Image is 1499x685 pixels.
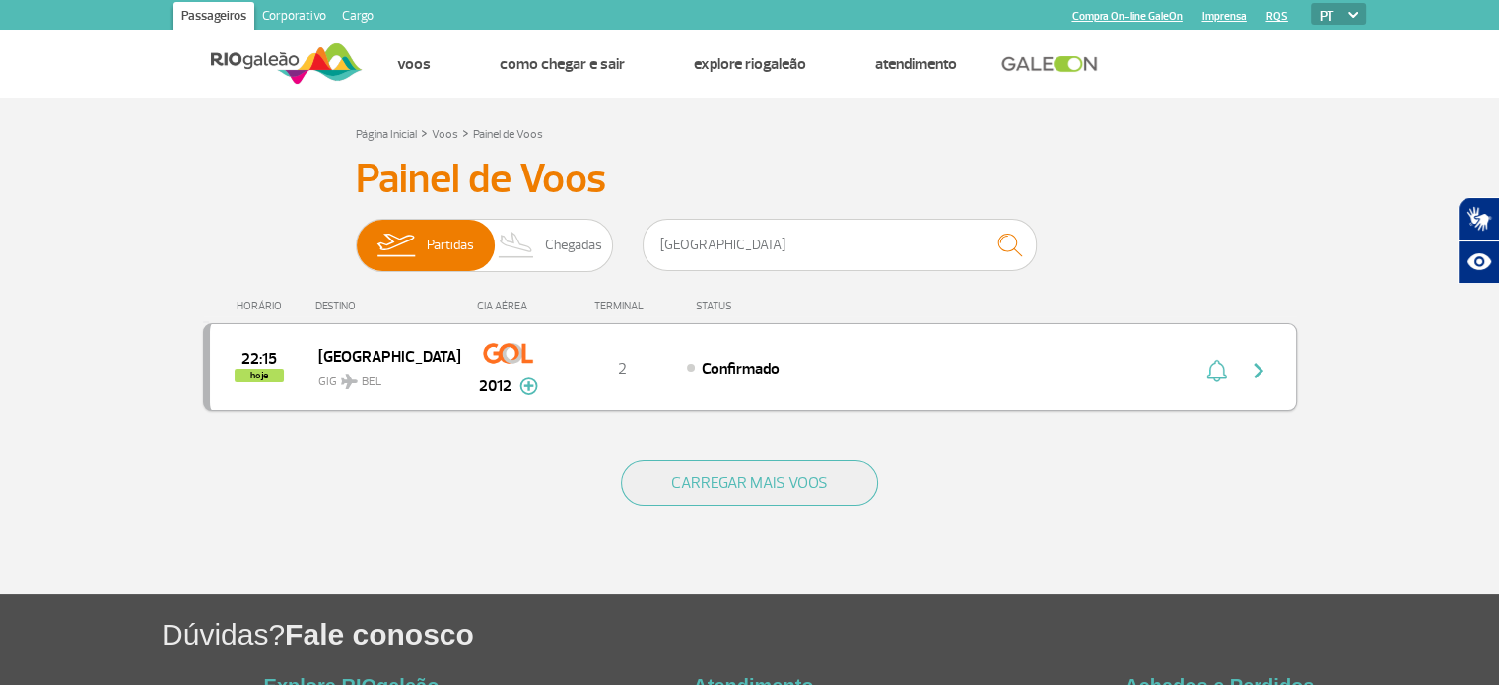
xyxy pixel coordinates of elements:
h3: Painel de Voos [356,155,1144,204]
img: destiny_airplane.svg [341,374,358,389]
a: > [421,121,428,144]
span: BEL [362,374,381,391]
button: CARREGAR MAIS VOOS [621,460,878,506]
div: TERMINAL [558,300,686,312]
a: Voos [432,127,458,142]
span: hoje [235,369,284,382]
span: 2025-08-26 22:15:00 [241,352,277,366]
span: Confirmado [702,359,780,378]
div: HORÁRIO [209,300,316,312]
span: GIG [318,363,444,391]
a: Compra On-line GaleOn [1072,10,1183,23]
h1: Dúvidas? [162,614,1499,654]
span: Partidas [427,220,474,271]
span: Chegadas [545,220,602,271]
span: Fale conosco [285,618,474,651]
input: Voo, cidade ou cia aérea [643,219,1037,271]
a: RQS [1266,10,1288,23]
span: 2 [618,359,627,378]
a: Imprensa [1202,10,1247,23]
span: 2012 [479,375,511,398]
img: sino-painel-voo.svg [1206,359,1227,382]
a: Painel de Voos [473,127,543,142]
img: mais-info-painel-voo.svg [519,377,538,395]
div: DESTINO [315,300,459,312]
a: Passageiros [173,2,254,34]
button: Abrir tradutor de língua de sinais. [1458,197,1499,240]
a: Atendimento [875,54,957,74]
a: > [462,121,469,144]
a: Como chegar e sair [500,54,625,74]
a: Página Inicial [356,127,417,142]
a: Voos [397,54,431,74]
div: Plugin de acessibilidade da Hand Talk. [1458,197,1499,284]
a: Cargo [334,2,381,34]
span: [GEOGRAPHIC_DATA] [318,343,444,369]
a: Corporativo [254,2,334,34]
img: seta-direita-painel-voo.svg [1247,359,1270,382]
button: Abrir recursos assistivos. [1458,240,1499,284]
img: slider-desembarque [488,220,546,271]
div: STATUS [686,300,847,312]
img: slider-embarque [365,220,427,271]
div: CIA AÉREA [459,300,558,312]
a: Explore RIOgaleão [694,54,806,74]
